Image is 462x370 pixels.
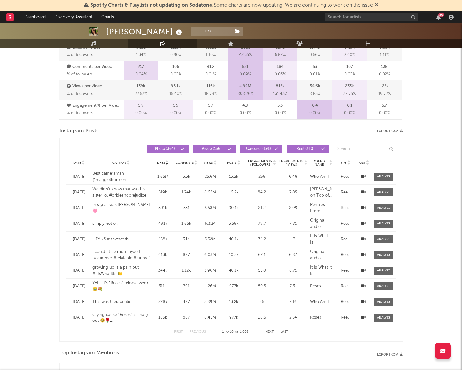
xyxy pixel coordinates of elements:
[135,71,147,78] span: 0.04 %
[92,221,150,227] div: simply not ok
[176,221,197,227] div: 1.65k
[240,145,282,153] button: Carousel(191)
[223,268,245,274] div: 46.1k
[279,159,303,167] span: Engagements / Views
[171,83,181,90] p: 95.1k
[239,83,251,90] p: 4.99M
[67,102,122,110] p: Engagement % per Video
[193,145,236,153] button: Video(136)
[237,90,253,98] span: 808.26 %
[223,252,245,258] div: 10.5k
[176,189,197,196] div: 1.74k
[381,63,388,71] p: 138
[69,299,89,305] div: [DATE]
[309,110,320,117] span: 0.00 %
[92,265,150,277] div: growing up is a pain but #ItIsWhatItIs 🍋
[277,63,284,71] p: 184
[201,299,220,305] div: 3.89M
[135,90,147,98] span: 22.57 %
[201,252,220,258] div: 6.03M
[335,252,354,258] div: Reel
[176,205,197,211] div: 531
[67,111,93,115] span: % of followers
[310,265,332,277] div: It Is What It Is
[201,236,220,243] div: 3.52M
[279,174,307,180] div: 6.48
[248,299,276,305] div: 45
[201,221,220,227] div: 6.31M
[223,205,245,211] div: 90.1k
[223,221,245,227] div: 3.58k
[69,221,89,227] div: [DATE]
[92,236,150,243] div: HEY <3 #itiswhatitis
[67,53,93,57] span: % of followers
[248,205,276,211] div: 81.2
[153,299,172,305] div: 278k
[335,299,354,305] div: Reel
[153,283,172,290] div: 311k
[310,71,320,78] span: 0.01 %
[273,90,287,98] span: 131.43 %
[380,83,389,90] p: 122k
[151,147,179,151] span: Photo ( 364 )
[279,236,307,243] div: 13
[377,353,403,357] button: Export CSV
[310,299,332,305] div: Who Am I
[248,236,276,243] div: 74.2
[339,161,346,165] span: Type
[310,249,332,261] div: Original audio
[279,221,307,227] div: 7.81
[235,331,239,333] span: of
[377,129,403,133] button: Export CSV
[92,171,150,183] div: Best cameraman @maggiethurmon
[223,283,245,290] div: 977k
[170,71,181,78] span: 0.02 %
[310,186,332,198] div: [PERSON_NAME] on Top of the World (From "Pride and Prejudice")
[248,189,276,196] div: 84.2
[277,102,283,110] p: 5.3
[59,349,119,357] span: Top Instagram Mentions
[201,315,220,321] div: 6.45M
[244,147,273,151] span: Carousel ( 191 )
[206,83,215,90] p: 116k
[223,299,245,305] div: 13.2k
[153,315,172,321] div: 163k
[201,283,220,290] div: 4.26M
[310,90,320,98] span: 8.85 %
[310,202,332,214] div: Pennies From Heaven (Remastered 1999) (feat. [PERSON_NAME] And The Witnesses)
[239,51,252,59] span: 42.35 %
[279,252,307,258] div: 6.87
[265,330,274,334] button: Next
[344,110,355,117] span: 0.00 %
[335,174,354,180] div: Reel
[335,236,354,243] div: Reel
[50,11,97,23] a: Discovery Assistant
[347,102,352,110] p: 6.1
[176,299,197,305] div: 487
[69,236,89,243] div: [DATE]
[240,110,251,117] span: 0.00 %
[112,161,126,165] span: Caption
[344,51,355,59] span: 2.40 %
[172,63,179,71] p: 106
[138,102,144,110] p: 5.9
[201,205,220,211] div: 5.58M
[275,110,286,117] span: 0.00 %
[358,161,365,165] span: Post
[67,72,93,76] span: % of followers
[176,268,197,274] div: 1.12k
[248,283,276,290] div: 50.5
[170,51,181,59] span: 0.90 %
[208,102,213,110] p: 5.7
[138,63,144,71] p: 217
[69,252,89,258] div: [DATE]
[310,233,332,245] div: It Is What It Is
[248,252,276,258] div: 67.1
[153,236,172,243] div: 458k
[169,90,182,98] span: 15.40 %
[137,83,145,90] p: 139k
[170,110,181,117] span: 0.00 %
[20,11,50,23] a: Dashboard
[153,174,172,180] div: 1.65M
[335,205,354,211] div: Reel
